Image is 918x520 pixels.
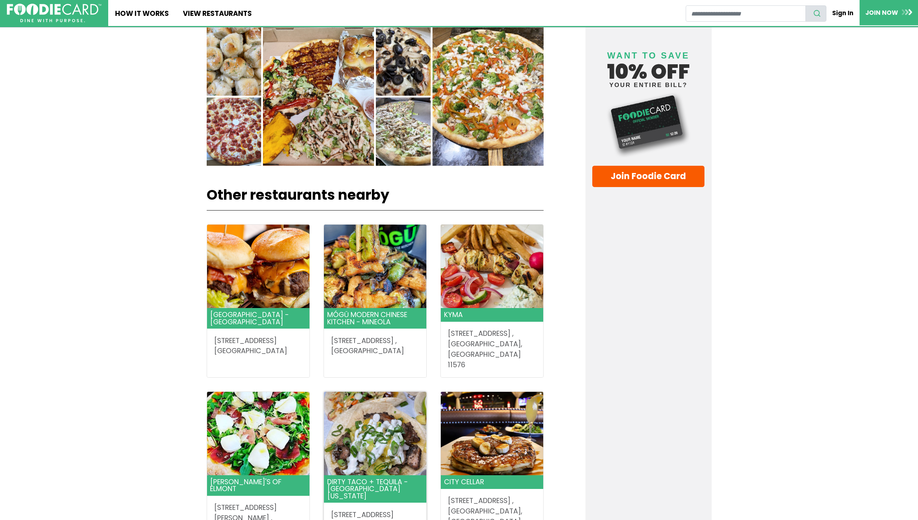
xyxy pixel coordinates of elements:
[441,475,543,489] header: City Cellar
[207,308,309,329] header: [GEOGRAPHIC_DATA] - [GEOGRAPHIC_DATA]
[441,225,543,308] img: Card image cap
[7,4,101,23] img: FoodieCard; Eat, Drink, Save, Donate
[441,225,543,377] a: Card image cap Kyma [STREET_ADDRESS] ,[GEOGRAPHIC_DATA], [GEOGRAPHIC_DATA] 11576
[592,92,705,159] img: Foodie Card
[207,187,544,211] h2: Other restaurants nearby
[324,308,426,329] header: MÓGŪ Modern Chinese Kitchen - Mineola
[592,165,705,187] a: Join Foodie Card
[214,336,303,357] address: [STREET_ADDRESS] [GEOGRAPHIC_DATA]
[331,336,420,357] address: [STREET_ADDRESS] , [GEOGRAPHIC_DATA]
[607,51,689,60] span: Want to save
[324,225,426,308] img: Card image cap
[592,42,705,88] h4: 10% off
[324,392,426,475] img: Card image cap
[441,392,543,475] img: Card image cap
[805,5,826,22] button: search
[207,392,309,475] img: Card image cap
[686,5,806,22] input: restaurant search
[324,475,426,503] header: Dirty Taco + Tequila - [GEOGRAPHIC_DATA][US_STATE]
[207,475,309,496] header: [PERSON_NAME]'s of Elmont
[324,225,426,363] a: Card image cap MÓGŪ Modern Chinese Kitchen - Mineola [STREET_ADDRESS] ,[GEOGRAPHIC_DATA]
[448,329,536,370] address: [STREET_ADDRESS] , [GEOGRAPHIC_DATA], [GEOGRAPHIC_DATA] 11576
[207,225,309,308] img: Card image cap
[826,5,860,21] a: Sign In
[592,82,705,88] small: your entire bill?
[207,225,309,363] a: Card image cap [GEOGRAPHIC_DATA] - [GEOGRAPHIC_DATA] [STREET_ADDRESS][GEOGRAPHIC_DATA]
[441,308,543,322] header: Kyma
